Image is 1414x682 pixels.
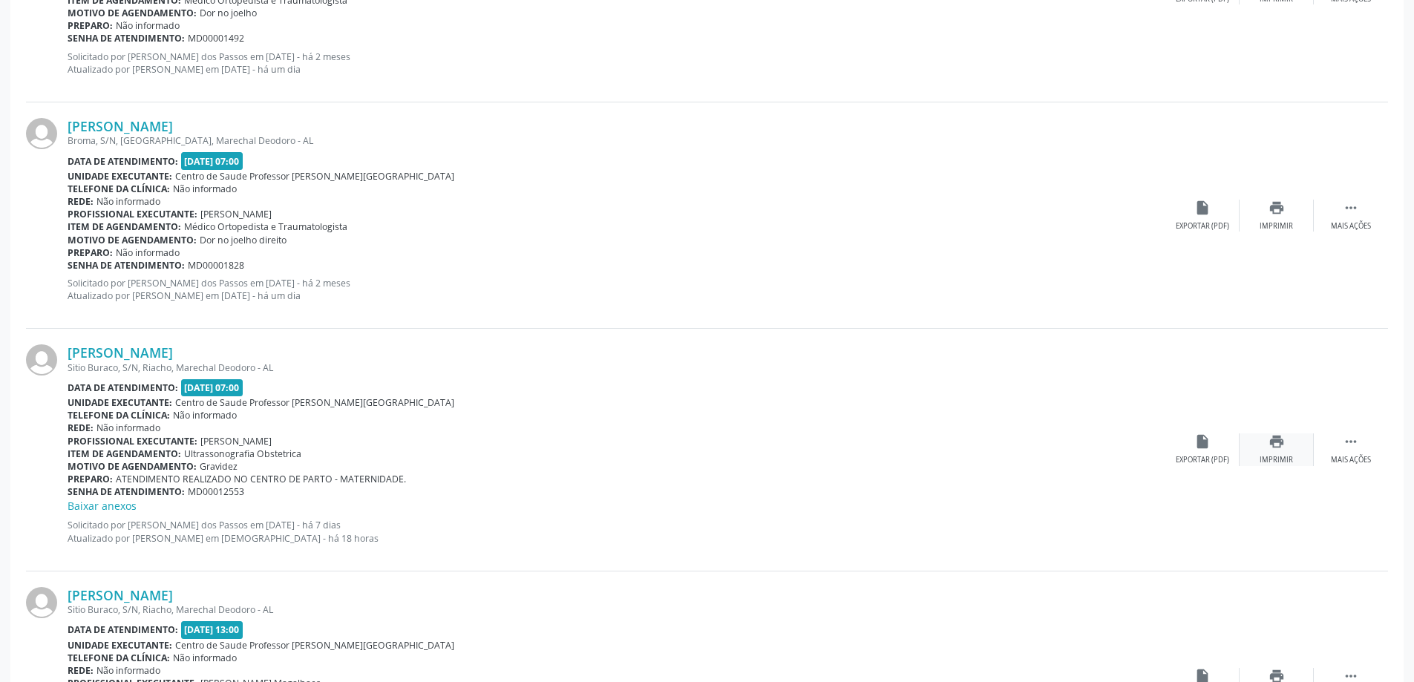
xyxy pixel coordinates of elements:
[68,32,185,45] b: Senha de atendimento:
[1269,200,1285,216] i: print
[1194,433,1211,450] i: insert_drive_file
[1343,200,1359,216] i: 
[200,460,238,473] span: Gravidez
[68,639,172,652] b: Unidade executante:
[26,587,57,618] img: img
[96,664,160,677] span: Não informado
[175,639,454,652] span: Centro de Saude Professor [PERSON_NAME][GEOGRAPHIC_DATA]
[184,447,301,460] span: Ultrassonografia Obstetrica
[175,170,454,183] span: Centro de Saude Professor [PERSON_NAME][GEOGRAPHIC_DATA]
[1331,455,1371,465] div: Mais ações
[181,379,243,396] span: [DATE] 07:00
[68,19,113,32] b: Preparo:
[68,344,173,361] a: [PERSON_NAME]
[68,499,137,513] a: Baixar anexos
[188,32,244,45] span: MD00001492
[200,7,257,19] span: Dor no joelho
[1343,433,1359,450] i: 
[1331,221,1371,232] div: Mais ações
[68,246,113,259] b: Preparo:
[26,118,57,149] img: img
[68,473,113,485] b: Preparo:
[68,155,178,168] b: Data de atendimento:
[68,220,181,233] b: Item de agendamento:
[68,409,170,422] b: Telefone da clínica:
[68,277,1165,302] p: Solicitado por [PERSON_NAME] dos Passos em [DATE] - há 2 meses Atualizado por [PERSON_NAME] em [D...
[68,460,197,473] b: Motivo de agendamento:
[200,435,272,447] span: [PERSON_NAME]
[68,381,178,394] b: Data de atendimento:
[68,234,197,246] b: Motivo de agendamento:
[1194,200,1211,216] i: insert_drive_file
[68,447,181,460] b: Item de agendamento:
[173,409,237,422] span: Não informado
[68,183,170,195] b: Telefone da clínica:
[68,170,172,183] b: Unidade executante:
[200,234,287,246] span: Dor no joelho direito
[68,623,178,636] b: Data de atendimento:
[68,134,1165,147] div: Broma, S/N, [GEOGRAPHIC_DATA], Marechal Deodoro - AL
[1176,221,1229,232] div: Exportar (PDF)
[68,396,172,409] b: Unidade executante:
[116,19,180,32] span: Não informado
[68,664,94,677] b: Rede:
[68,603,1165,616] div: Sitio Buraco, S/N, Riacho, Marechal Deodoro - AL
[116,473,406,485] span: ATENDIMENTO REALIZADO NO CENTRO DE PARTO - MATERNIDADE.
[1260,221,1293,232] div: Imprimir
[188,259,244,272] span: MD00001828
[68,50,1165,76] p: Solicitado por [PERSON_NAME] dos Passos em [DATE] - há 2 meses Atualizado por [PERSON_NAME] em [D...
[181,152,243,169] span: [DATE] 07:00
[173,183,237,195] span: Não informado
[68,7,197,19] b: Motivo de agendamento:
[68,361,1165,374] div: Sitio Buraco, S/N, Riacho, Marechal Deodoro - AL
[96,422,160,434] span: Não informado
[175,396,454,409] span: Centro de Saude Professor [PERSON_NAME][GEOGRAPHIC_DATA]
[96,195,160,208] span: Não informado
[68,195,94,208] b: Rede:
[68,259,185,272] b: Senha de atendimento:
[173,652,237,664] span: Não informado
[68,118,173,134] a: [PERSON_NAME]
[26,344,57,376] img: img
[200,208,272,220] span: [PERSON_NAME]
[188,485,244,498] span: MD00012553
[68,485,185,498] b: Senha de atendimento:
[1176,455,1229,465] div: Exportar (PDF)
[1260,455,1293,465] div: Imprimir
[68,208,197,220] b: Profissional executante:
[116,246,180,259] span: Não informado
[68,435,197,447] b: Profissional executante:
[1269,433,1285,450] i: print
[68,422,94,434] b: Rede:
[184,220,347,233] span: Médico Ortopedista e Traumatologista
[68,652,170,664] b: Telefone da clínica:
[68,587,173,603] a: [PERSON_NAME]
[181,621,243,638] span: [DATE] 13:00
[68,519,1165,544] p: Solicitado por [PERSON_NAME] dos Passos em [DATE] - há 7 dias Atualizado por [PERSON_NAME] em [DE...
